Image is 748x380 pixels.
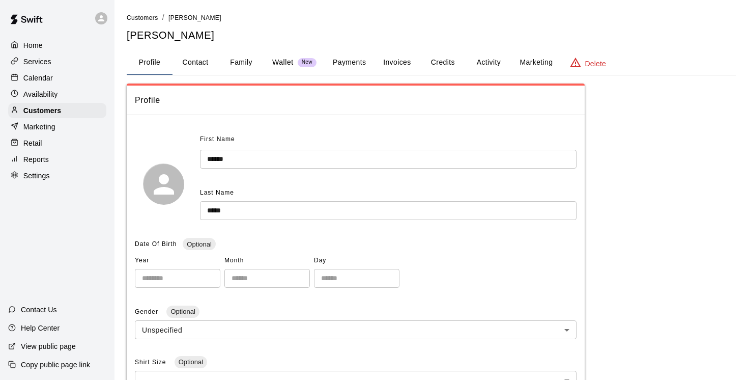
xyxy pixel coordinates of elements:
[298,59,317,66] span: New
[23,105,61,116] p: Customers
[420,50,466,75] button: Credits
[175,358,207,366] span: Optional
[325,50,374,75] button: Payments
[21,323,60,333] p: Help Center
[172,50,218,75] button: Contact
[135,94,577,107] span: Profile
[23,122,55,132] p: Marketing
[162,12,164,23] li: /
[21,360,90,370] p: Copy public page link
[200,131,235,148] span: First Name
[466,50,511,75] button: Activity
[8,103,106,118] a: Customers
[8,38,106,53] a: Home
[8,54,106,69] a: Services
[135,320,577,339] div: Unspecified
[127,13,158,21] a: Customers
[8,168,106,183] a: Settings
[200,189,234,196] span: Last Name
[8,152,106,167] a: Reports
[21,305,57,315] p: Contact Us
[8,70,106,86] a: Calendar
[135,240,177,248] span: Date Of Birth
[23,171,50,181] p: Settings
[585,59,606,69] p: Delete
[127,12,736,23] nav: breadcrumb
[8,119,106,134] a: Marketing
[23,138,42,148] p: Retail
[127,29,736,42] h5: [PERSON_NAME]
[127,14,158,21] span: Customers
[23,57,51,67] p: Services
[127,50,736,75] div: basic tabs example
[127,50,172,75] button: Profile
[8,87,106,102] a: Availability
[166,308,199,315] span: Optional
[23,154,49,165] p: Reports
[23,89,58,99] p: Availability
[135,308,160,315] span: Gender
[8,135,106,151] a: Retail
[511,50,561,75] button: Marketing
[135,253,220,269] span: Year
[135,359,168,366] span: Shirt Size
[23,40,43,50] p: Home
[23,73,53,83] p: Calendar
[314,253,399,269] span: Day
[224,253,310,269] span: Month
[21,341,76,351] p: View public page
[374,50,420,75] button: Invoices
[218,50,264,75] button: Family
[183,240,215,248] span: Optional
[168,14,221,21] span: [PERSON_NAME]
[272,57,294,68] p: Wallet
